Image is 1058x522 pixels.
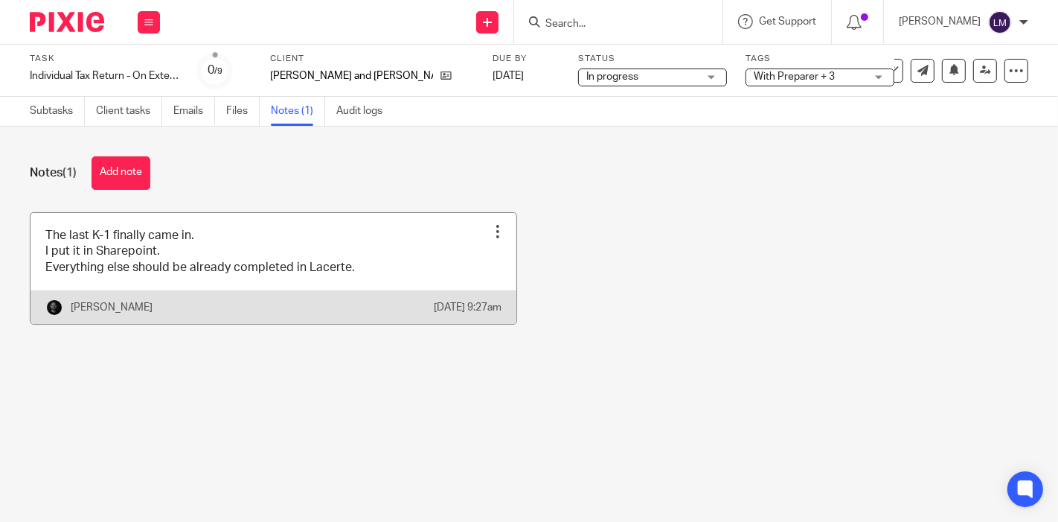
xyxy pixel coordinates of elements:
[173,97,215,126] a: Emails
[208,62,222,79] div: 0
[45,299,63,316] img: Chris.jpg
[586,71,638,82] span: In progress
[214,67,222,75] small: /9
[30,97,85,126] a: Subtasks
[493,71,524,81] span: [DATE]
[759,16,816,27] span: Get Support
[270,69,433,83] p: [PERSON_NAME] and [PERSON_NAME]
[271,97,325,126] a: Notes (1)
[92,156,150,190] button: Add note
[62,167,77,179] span: (1)
[30,165,77,181] h1: Notes
[336,97,394,126] a: Audit logs
[578,53,727,65] label: Status
[434,300,501,315] p: [DATE] 9:27am
[544,18,678,31] input: Search
[71,300,153,315] p: [PERSON_NAME]
[493,53,560,65] label: Due by
[96,97,162,126] a: Client tasks
[30,53,179,65] label: Task
[899,14,981,29] p: [PERSON_NAME]
[270,53,474,65] label: Client
[30,12,104,32] img: Pixie
[988,10,1012,34] img: svg%3E
[754,71,835,82] span: With Preparer + 3
[226,97,260,126] a: Files
[30,69,179,83] div: Individual Tax Return - On Extension
[746,53,894,65] label: Tags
